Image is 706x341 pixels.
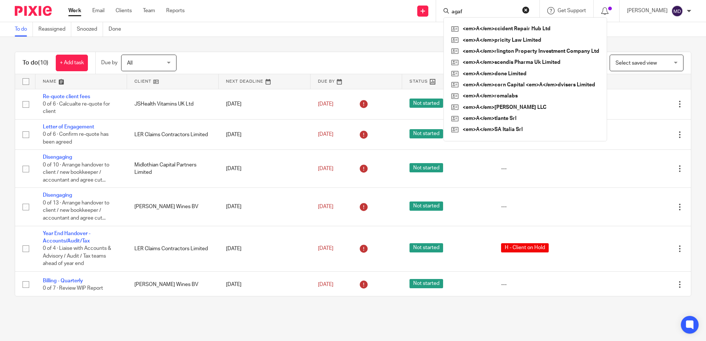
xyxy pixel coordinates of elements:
[127,150,219,188] td: Midlothian Capital Partners Limited
[43,286,103,291] span: 0 of 7 · Review WIP Report
[38,22,71,37] a: Reassigned
[318,282,333,287] span: [DATE]
[127,61,133,66] span: All
[219,188,310,226] td: [DATE]
[127,119,219,149] td: LER Claims Contractors Limited
[56,55,88,71] a: + Add task
[219,89,310,119] td: [DATE]
[522,6,529,14] button: Clear
[318,204,333,209] span: [DATE]
[127,226,219,271] td: LER Claims Contractors Limited
[219,271,310,297] td: [DATE]
[409,99,443,108] span: Not started
[671,5,683,17] img: svg%3E
[43,155,72,160] a: Disengaging
[501,165,592,172] div: ---
[409,243,443,252] span: Not started
[43,200,109,221] span: 0 of 13 · Arrange handover to client / new bookkeeper / accountant and agree cut...
[409,129,443,138] span: Not started
[38,60,48,66] span: (10)
[409,279,443,288] span: Not started
[127,271,219,297] td: [PERSON_NAME] Wines BV
[101,59,117,66] p: Due by
[43,231,90,244] a: Year End Handover - Accounts/Audit/Tax
[318,166,333,171] span: [DATE]
[92,7,104,14] a: Email
[501,243,549,252] span: H - Client on Hold
[616,61,657,66] span: Select saved view
[116,7,132,14] a: Clients
[68,7,81,14] a: Work
[219,226,310,271] td: [DATE]
[43,193,72,198] a: Disengaging
[109,22,127,37] a: Done
[451,9,517,15] input: Search
[15,22,33,37] a: To do
[43,124,94,130] a: Letter of Engagement
[43,132,109,145] span: 0 of 6 · Confirm re-quote has been agreed
[219,150,310,188] td: [DATE]
[166,7,185,14] a: Reports
[219,119,310,149] td: [DATE]
[43,101,110,114] span: 0 of 6 · Calcualte re-quote for client
[143,7,155,14] a: Team
[43,162,109,183] span: 0 of 10 · Arrange handover to client / new bookkeeper / accountant and agree cut...
[318,246,333,251] span: [DATE]
[43,278,83,283] a: Billing - Quarterly
[627,7,668,14] p: [PERSON_NAME]
[77,22,103,37] a: Snoozed
[558,8,586,13] span: Get Support
[318,132,333,137] span: [DATE]
[43,94,90,99] a: Re-quote client fees
[501,281,592,288] div: ---
[127,89,219,119] td: JSHealth Vitamins UK Ltd
[318,101,333,107] span: [DATE]
[43,246,111,266] span: 0 of 4 · Liaise with Accounts & Advisory / Audit / Tax teams ahead of year end
[15,6,52,16] img: Pixie
[501,203,592,210] div: ---
[23,59,48,67] h1: To do
[127,188,219,226] td: [PERSON_NAME] Wines BV
[409,201,443,211] span: Not started
[409,163,443,172] span: Not started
